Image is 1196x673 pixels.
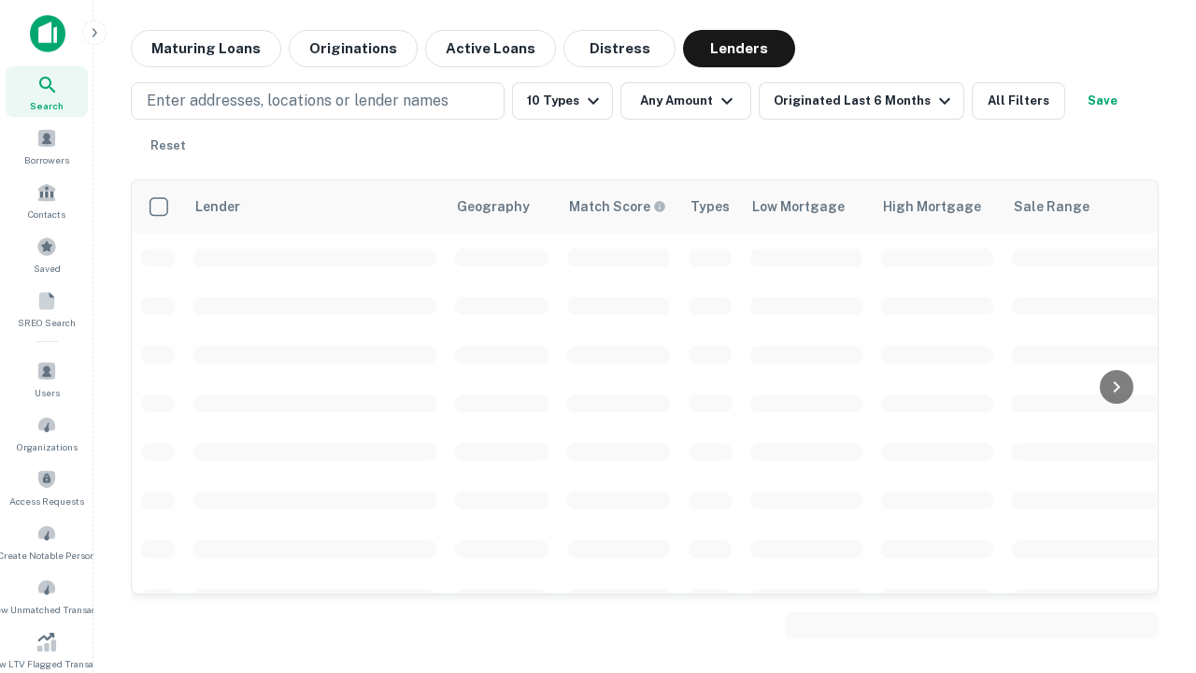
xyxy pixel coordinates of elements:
div: Sale Range [1014,195,1089,218]
button: Originated Last 6 Months [759,82,964,120]
button: All Filters [972,82,1065,120]
span: Access Requests [9,494,84,508]
th: Capitalize uses an advanced AI algorithm to match your search with the best lender. The match sco... [558,180,679,233]
p: Enter addresses, locations or lender names [147,90,448,112]
button: Originations [289,30,418,67]
th: Sale Range [1003,180,1171,233]
button: Maturing Loans [131,30,281,67]
th: Types [679,180,741,233]
a: Access Requests [6,462,88,512]
a: Users [6,353,88,404]
span: Saved [34,261,61,276]
th: Low Mortgage [741,180,872,233]
th: Geography [446,180,558,233]
a: SREO Search [6,283,88,334]
span: SREO Search [18,315,76,330]
span: Search [30,98,64,113]
a: Organizations [6,408,88,458]
a: Search [6,66,88,117]
button: Lenders [683,30,795,67]
h6: Match Score [569,196,662,217]
a: Create Notable Person [6,516,88,566]
a: Contacts [6,175,88,225]
button: Reset [138,127,198,165]
div: High Mortgage [883,195,981,218]
button: Save your search to get updates of matches that match your search criteria. [1073,82,1132,120]
iframe: Chat Widget [1103,523,1196,613]
span: Contacts [28,207,65,222]
div: Geography [457,195,530,218]
img: capitalize-icon.png [30,15,65,52]
th: High Mortgage [872,180,1003,233]
button: 10 Types [512,82,613,120]
a: Borrowers [6,121,88,171]
a: Saved [6,229,88,279]
span: Organizations [17,439,78,454]
button: Distress [563,30,676,67]
span: Users [35,385,60,400]
button: Active Loans [425,30,556,67]
div: Types [691,195,730,218]
div: Lender [195,195,240,218]
div: Originated Last 6 Months [774,90,956,112]
div: Capitalize uses an advanced AI algorithm to match your search with the best lender. The match sco... [569,196,666,217]
div: Low Mortgage [752,195,845,218]
span: Borrowers [24,152,69,167]
button: Any Amount [620,82,751,120]
th: Lender [184,180,446,233]
button: Enter addresses, locations or lender names [131,82,505,120]
a: Review Unmatched Transactions [6,570,88,621]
